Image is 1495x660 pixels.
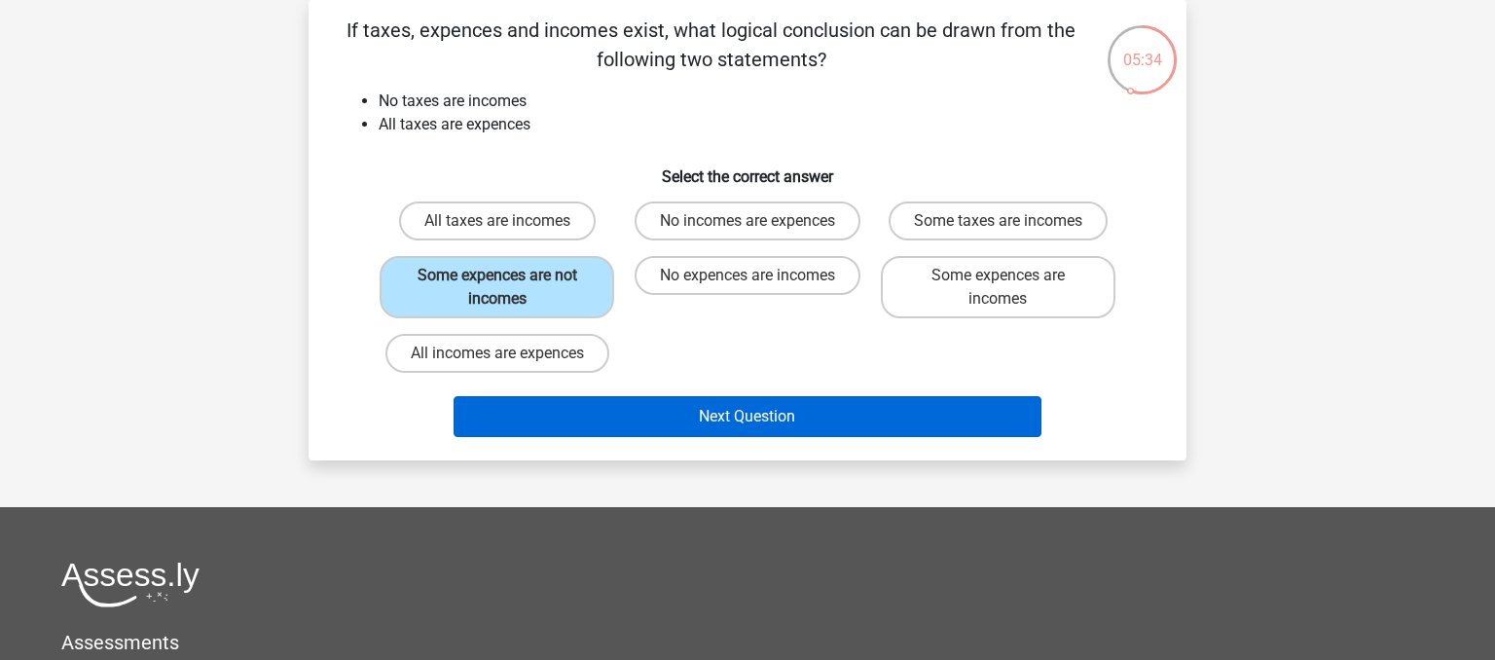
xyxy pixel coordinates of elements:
[385,334,609,373] label: All incomes are expences
[635,202,860,240] label: No incomes are expences
[1106,23,1179,72] div: 05:34
[380,256,614,318] label: Some expences are not incomes
[61,631,1434,654] h5: Assessments
[399,202,596,240] label: All taxes are incomes
[379,90,1155,113] li: No taxes are incomes
[61,562,200,607] img: Assessly logo
[340,152,1155,186] h6: Select the correct answer
[889,202,1108,240] label: Some taxes are incomes
[881,256,1115,318] label: Some expences are incomes
[454,396,1042,437] button: Next Question
[340,16,1082,74] p: If taxes, expences and incomes exist, what logical conclusion can be drawn from the following two...
[635,256,860,295] label: No expences are incomes
[379,113,1155,136] li: All taxes are expences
